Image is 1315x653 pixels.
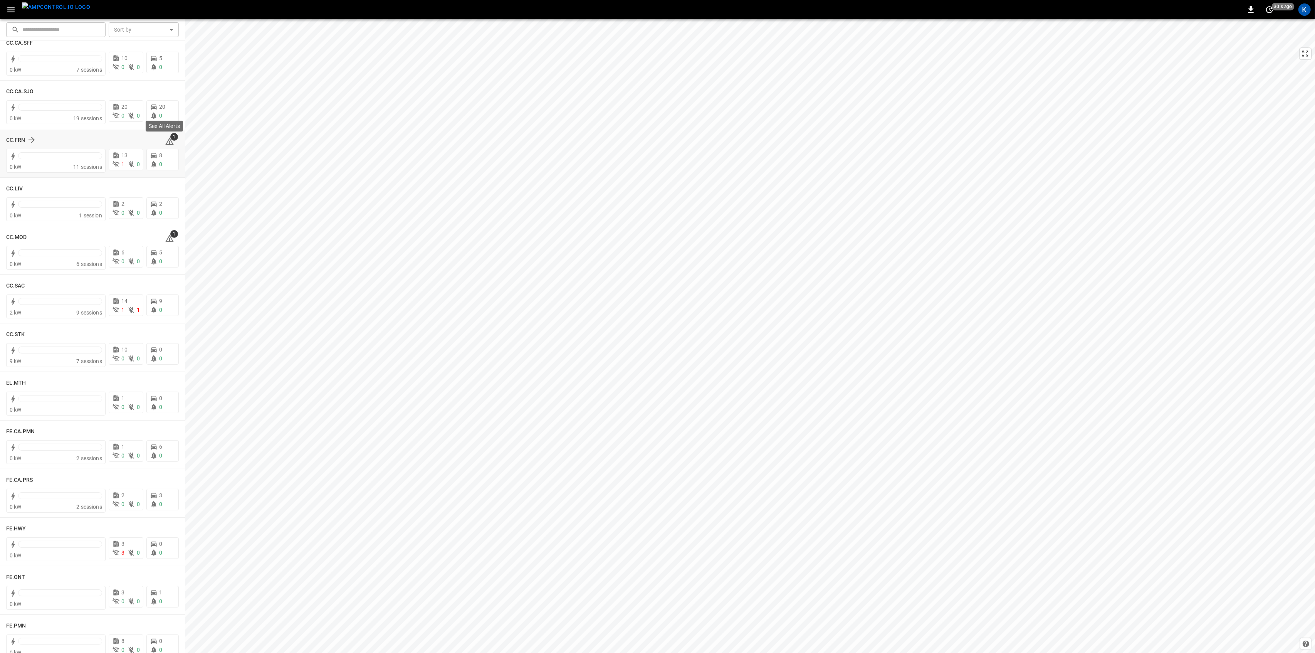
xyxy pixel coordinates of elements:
[159,113,162,119] span: 0
[10,407,22,413] span: 0 kW
[159,298,162,304] span: 9
[76,504,102,510] span: 2 sessions
[121,589,124,596] span: 3
[137,453,140,459] span: 0
[10,212,22,219] span: 0 kW
[73,115,102,121] span: 19 sessions
[159,55,162,61] span: 5
[121,307,124,313] span: 1
[121,347,128,353] span: 10
[6,136,25,145] h6: CC.FRN
[137,64,140,70] span: 0
[137,501,140,507] span: 0
[121,598,124,604] span: 0
[1272,3,1295,10] span: 30 s ago
[121,113,124,119] span: 0
[6,525,26,533] h6: FE.HWY
[1263,3,1276,16] button: set refresh interval
[10,358,22,364] span: 9 kW
[76,261,102,267] span: 6 sessions
[159,307,162,313] span: 0
[159,210,162,216] span: 0
[137,598,140,604] span: 0
[149,122,180,130] p: See All Alerts
[159,104,165,110] span: 20
[159,404,162,410] span: 0
[6,39,33,47] h6: CC.CA.SFF
[121,395,124,401] span: 1
[159,598,162,604] span: 0
[121,550,124,556] span: 3
[159,647,162,653] span: 0
[121,355,124,362] span: 0
[121,492,124,498] span: 2
[159,355,162,362] span: 0
[137,404,140,410] span: 0
[10,310,22,316] span: 2 kW
[159,161,162,167] span: 0
[76,67,102,73] span: 7 sessions
[159,152,162,158] span: 8
[159,249,162,256] span: 5
[10,601,22,607] span: 0 kW
[159,258,162,264] span: 0
[137,355,140,362] span: 0
[159,395,162,401] span: 0
[6,185,23,193] h6: CC.LIV
[6,330,25,339] h6: CC.STK
[73,164,102,170] span: 11 sessions
[159,541,162,547] span: 0
[6,476,33,485] h6: FE.CA.PRS
[121,201,124,207] span: 2
[6,379,26,387] h6: EL.MTH
[22,2,90,12] img: ampcontrol.io logo
[159,444,162,450] span: 6
[76,310,102,316] span: 9 sessions
[10,67,22,73] span: 0 kW
[6,427,35,436] h6: FE.CA.PMN
[159,201,162,207] span: 2
[79,212,102,219] span: 1 session
[137,647,140,653] span: 0
[159,638,162,644] span: 0
[6,233,27,242] h6: CC.MOD
[121,541,124,547] span: 3
[6,282,25,290] h6: CC.SAC
[76,358,102,364] span: 7 sessions
[121,501,124,507] span: 0
[121,152,128,158] span: 13
[121,258,124,264] span: 0
[137,258,140,264] span: 0
[1298,3,1311,16] div: profile-icon
[137,550,140,556] span: 0
[10,164,22,170] span: 0 kW
[6,573,25,582] h6: FE.ONT
[10,504,22,510] span: 0 kW
[121,647,124,653] span: 0
[159,492,162,498] span: 3
[121,55,128,61] span: 10
[159,550,162,556] span: 0
[159,453,162,459] span: 0
[159,589,162,596] span: 1
[6,88,34,96] h6: CC.CA.SJO
[121,104,128,110] span: 20
[121,298,128,304] span: 14
[121,638,124,644] span: 8
[6,622,26,630] h6: FE.PMN
[137,210,140,216] span: 0
[76,455,102,461] span: 2 sessions
[121,161,124,167] span: 1
[137,161,140,167] span: 0
[121,210,124,216] span: 0
[159,501,162,507] span: 0
[159,347,162,353] span: 0
[121,453,124,459] span: 0
[137,113,140,119] span: 0
[121,249,124,256] span: 6
[10,455,22,461] span: 0 kW
[10,261,22,267] span: 0 kW
[121,404,124,410] span: 0
[121,64,124,70] span: 0
[10,552,22,559] span: 0 kW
